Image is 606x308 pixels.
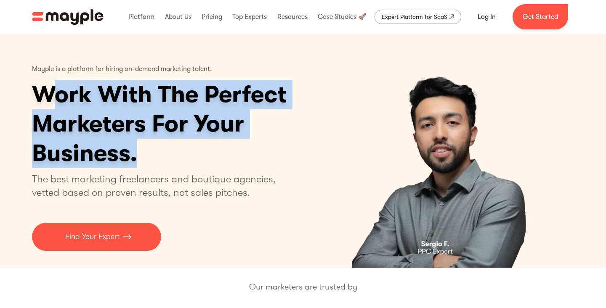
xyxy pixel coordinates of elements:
p: Find Your Expert [65,231,120,242]
a: Log In [468,7,506,27]
img: Mayple logo [32,9,104,25]
div: 1 of 4 [311,34,574,268]
div: Expert Platform for SaaS [382,12,447,22]
div: carousel [311,34,574,268]
a: home [32,9,104,25]
div: Resources [275,3,310,30]
div: Platform [126,3,157,30]
h1: Work With The Perfect Marketers For Your Business. [32,80,352,168]
p: Mayple is a platform for hiring on-demand marketing talent. [32,59,212,80]
a: Expert Platform for SaaS [375,10,461,24]
p: The best marketing freelancers and boutique agencies, vetted based on proven results, not sales p... [32,172,286,199]
div: Top Experts [230,3,269,30]
div: About Us [163,3,194,30]
a: Find Your Expert [32,223,161,251]
a: Get Started [513,4,568,29]
div: Pricing [199,3,224,30]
